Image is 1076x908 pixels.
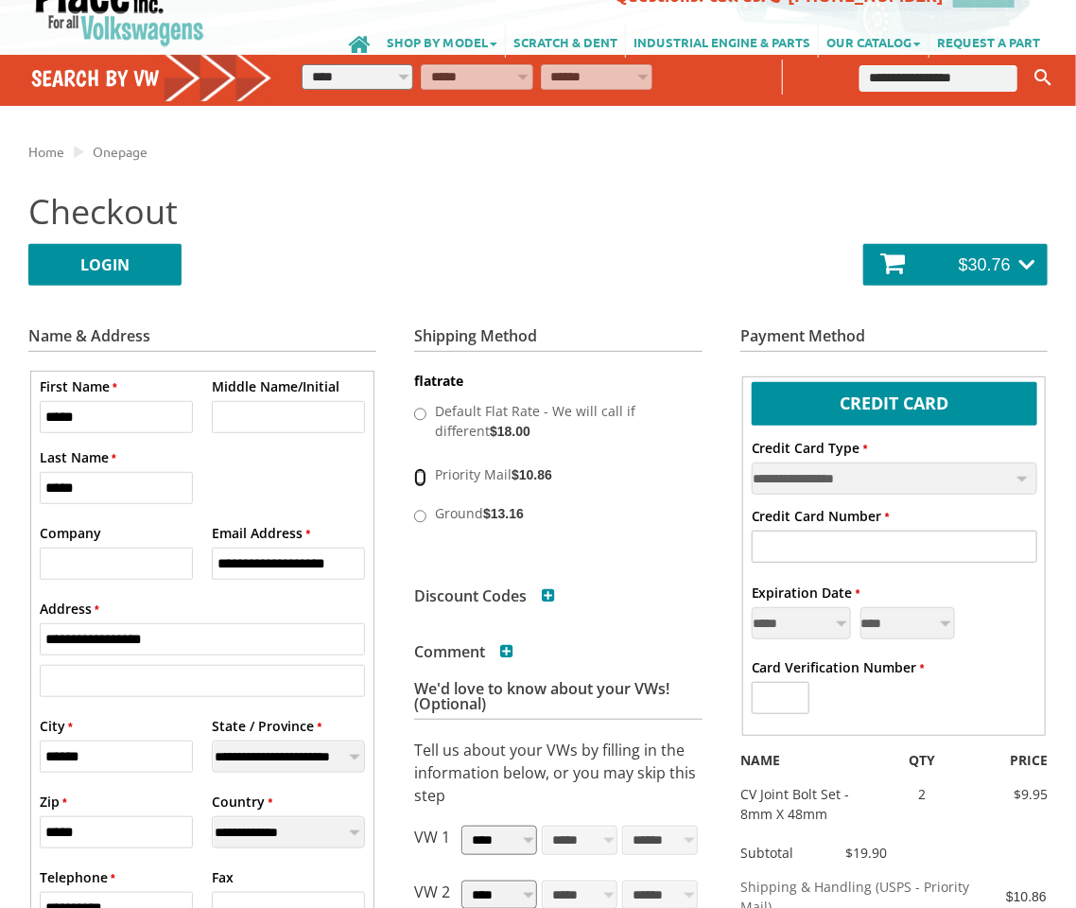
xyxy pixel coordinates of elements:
[894,784,950,804] div: 2
[752,382,1037,421] label: Credit Card
[414,681,703,720] h3: We'd love to know about your VWs! (Optional)
[40,792,67,812] label: Zip
[40,716,73,736] label: City
[40,599,99,619] label: Address
[819,25,928,58] a: OUR CATALOG
[379,25,505,58] a: SHOP BY MODEL
[726,843,833,863] div: Subtotal
[626,25,818,58] a: INDUSTRIAL ENGINE & PARTS
[28,143,64,160] a: Home
[28,188,1048,235] h2: Checkout
[833,843,887,863] div: $19.90
[1030,62,1058,94] button: Keyword Search
[31,64,272,92] h4: Search by VW
[752,657,925,677] label: Card Verification Number
[414,372,703,391] dt: flatrate
[28,244,182,286] a: LOGIN
[414,328,703,352] h3: Shipping Method
[726,750,894,770] div: NAME
[414,588,555,603] h3: Discount Codes
[40,447,116,467] label: Last Name
[490,424,530,439] span: $18.00
[212,792,272,812] label: Country
[929,25,1048,58] a: REQUEST A PART
[430,498,681,527] label: Ground
[1006,889,1047,904] span: $10.86
[414,826,450,862] p: VW 1
[212,523,310,543] label: Email Address
[950,750,1062,770] div: PRICE
[40,867,115,887] label: Telephone
[212,867,234,887] label: Fax
[414,739,703,807] p: Tell us about your VWs by filling in the information below, or you may skip this step
[752,438,868,458] label: Credit Card Type
[959,255,1011,274] span: $30.76
[752,506,890,526] label: Credit Card Number
[752,583,860,602] label: Expiration Date
[93,143,148,160] a: Onepage
[512,467,552,482] span: $10.86
[740,328,1048,352] h3: Payment Method
[483,506,524,521] span: $13.16
[212,376,339,396] label: Middle Name/Initial
[894,750,950,770] div: QTY
[506,25,625,58] a: SCRATCH & DENT
[430,395,681,445] label: Default Flat Rate - We will call if different
[28,328,376,352] h3: Name & Address
[40,376,117,396] label: First Name
[950,784,1062,804] div: $9.95
[212,716,321,736] label: State / Province
[414,644,513,659] h3: Comment
[430,459,681,488] label: Priority Mail
[40,523,101,543] label: Company
[726,784,894,824] div: CV Joint Bolt Set - 8mm X 48mm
